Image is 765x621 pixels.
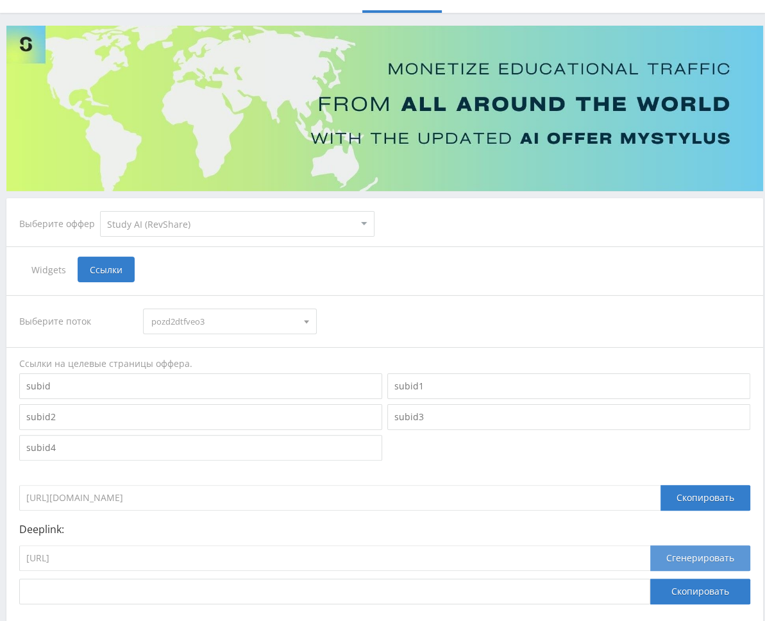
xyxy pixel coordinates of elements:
span: Widgets [19,257,78,282]
div: Скопировать [660,485,750,511]
p: Deeplink: [19,523,750,535]
button: Скопировать [650,579,750,604]
div: Выберите поток [19,309,131,334]
div: Выберите оффер [19,219,100,229]
input: subid1 [387,373,750,399]
div: Ссылки на целевые страницы оффера. [19,357,750,370]
span: pozd2dtfveo3 [151,309,296,334]
input: subid3 [387,404,750,430]
input: subid [19,373,382,399]
button: Сгенерировать [650,545,750,571]
img: Banner [6,26,763,191]
input: subid2 [19,404,382,430]
input: subid4 [19,435,382,461]
span: Ссылки [78,257,135,282]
